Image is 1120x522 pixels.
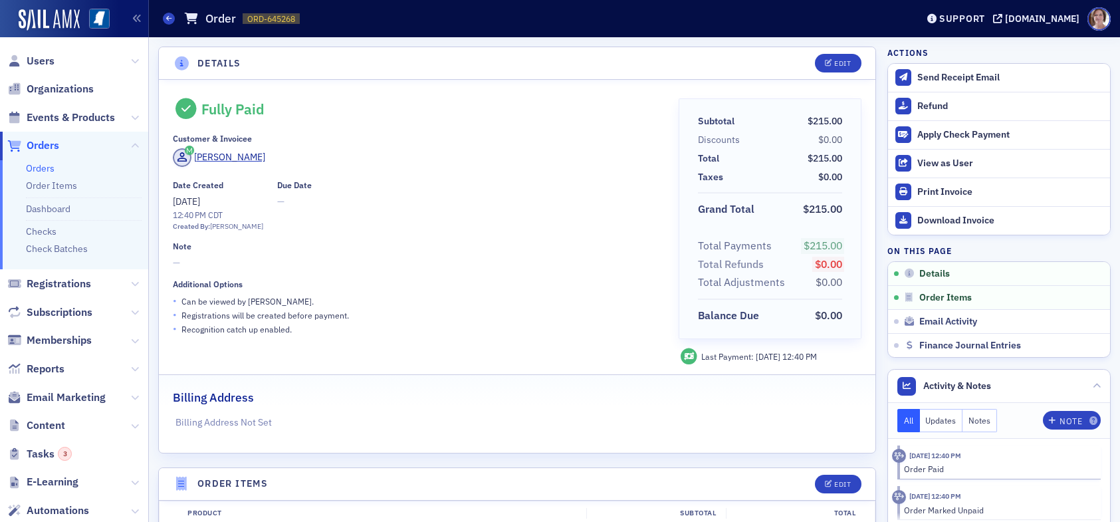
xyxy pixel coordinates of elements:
div: Subtotal [586,508,726,519]
a: Memberships [7,333,92,348]
a: Reports [7,362,64,376]
div: Refund [917,100,1103,112]
img: SailAMX [89,9,110,29]
span: • [173,308,177,322]
button: All [897,409,920,432]
div: Total Payments [698,238,772,254]
span: Memberships [27,333,92,348]
p: Billing Address Not Set [175,416,859,430]
div: Date Created [173,180,223,190]
h4: Details [197,57,241,70]
a: Orders [7,138,59,153]
button: Send Receipt Email [888,64,1110,92]
span: Reports [27,362,64,376]
button: Edit [815,475,861,493]
span: Email Activity [919,316,977,328]
div: Fully Paid [201,100,265,118]
span: Order Items [919,292,972,304]
span: Registrations [27,277,91,291]
span: Taxes [698,170,728,184]
div: Due Date [277,180,312,190]
a: Subscriptions [7,305,92,320]
div: 3 [58,447,72,461]
a: Print Invoice [888,178,1110,206]
span: $0.00 [815,309,842,322]
button: Updates [920,409,963,432]
a: Email Marketing [7,390,106,405]
span: Subscriptions [27,305,92,320]
a: Checks [26,225,56,237]
time: 6/3/2025 12:40 PM [909,491,961,501]
span: Profile [1087,7,1111,31]
time: 12:40 PM [173,209,206,220]
div: Product [178,508,586,519]
div: [PERSON_NAME] [210,221,263,232]
span: Grand Total [698,201,759,217]
span: Orders [27,138,59,153]
img: SailAMX [19,9,80,31]
div: Total [698,152,719,166]
h1: Order [205,11,236,27]
div: Total Refunds [698,257,764,273]
a: Automations [7,503,89,518]
a: View Homepage [80,9,110,31]
span: CDT [206,209,223,220]
button: Refund [888,92,1110,120]
span: $0.00 [815,257,842,271]
span: Tasks [27,447,72,461]
div: Activity [892,490,906,504]
span: Automations [27,503,89,518]
a: E-Learning [7,475,78,489]
div: Order Marked Unpaid [904,504,1092,516]
div: Balance Due [698,308,759,324]
a: Organizations [7,82,94,96]
span: E-Learning [27,475,78,489]
span: Discounts [698,133,744,147]
a: Dashboard [26,203,70,215]
span: Activity & Notes [923,379,991,393]
div: Activity [892,449,906,463]
a: Registrations [7,277,91,291]
a: Download Invoice [888,206,1110,235]
h4: Actions [887,47,929,59]
div: View as User [917,158,1103,170]
span: Balance Due [698,308,764,324]
span: $215.00 [804,239,842,252]
span: Total Refunds [698,257,768,273]
div: Customer & Invoicee [173,134,252,144]
a: Events & Products [7,110,115,125]
span: Events & Products [27,110,115,125]
span: Organizations [27,82,94,96]
span: $0.00 [816,275,842,289]
h2: Billing Address [173,389,254,406]
a: Orders [26,162,55,174]
p: Can be viewed by [PERSON_NAME] . [181,295,314,307]
span: Created By: [173,221,210,231]
span: $0.00 [818,134,842,146]
div: Note [1060,418,1082,425]
span: — [277,195,312,209]
button: Note [1043,411,1101,430]
span: $215.00 [808,115,842,127]
span: Content [27,418,65,433]
span: • [173,294,177,308]
button: Apply Check Payment [888,120,1110,149]
p: Registrations will be created before payment. [181,309,349,321]
a: Check Batches [26,243,88,255]
div: Apply Check Payment [917,129,1103,141]
div: Edit [834,60,851,67]
span: [DATE] [173,196,200,207]
div: Print Invoice [917,186,1103,198]
div: Discounts [698,133,740,147]
span: Users [27,54,55,68]
span: Finance Journal Entries [919,340,1021,352]
p: Recognition catch up enabled. [181,323,292,335]
a: Users [7,54,55,68]
a: Order Items [26,180,77,192]
div: Download Invoice [917,215,1103,227]
span: Details [919,268,950,280]
div: Last Payment: [701,350,817,362]
div: Total Adjustments [698,275,785,291]
a: Content [7,418,65,433]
